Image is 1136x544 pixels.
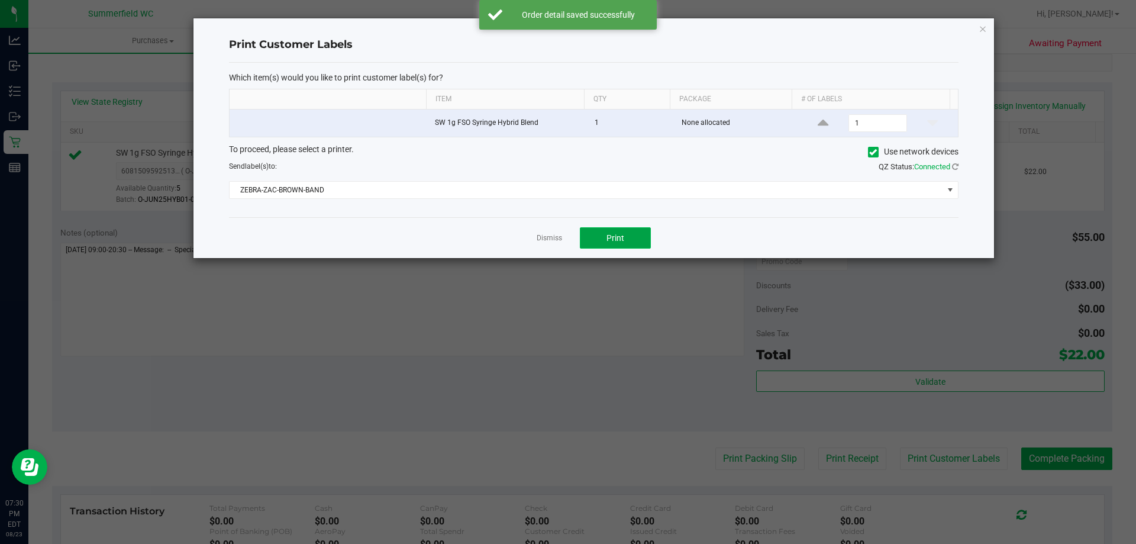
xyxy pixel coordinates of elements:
[674,110,798,137] td: None allocated
[606,233,624,243] span: Print
[580,227,651,249] button: Print
[230,182,943,198] span: ZEBRA-ZAC-BROWN-BAND
[229,72,958,83] p: Which item(s) would you like to print customer label(s) for?
[879,162,958,171] span: QZ Status:
[509,9,648,21] div: Order detail saved successfully
[670,89,792,110] th: Package
[428,110,588,137] td: SW 1g FSO Syringe Hybrid Blend
[584,89,670,110] th: Qty
[12,449,47,485] iframe: Resource center
[868,146,958,158] label: Use network devices
[792,89,950,110] th: # of labels
[588,110,674,137] td: 1
[426,89,584,110] th: Item
[229,162,277,170] span: Send to:
[537,233,562,243] a: Dismiss
[229,37,958,53] h4: Print Customer Labels
[914,162,950,171] span: Connected
[220,143,967,161] div: To proceed, please select a printer.
[245,162,269,170] span: label(s)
